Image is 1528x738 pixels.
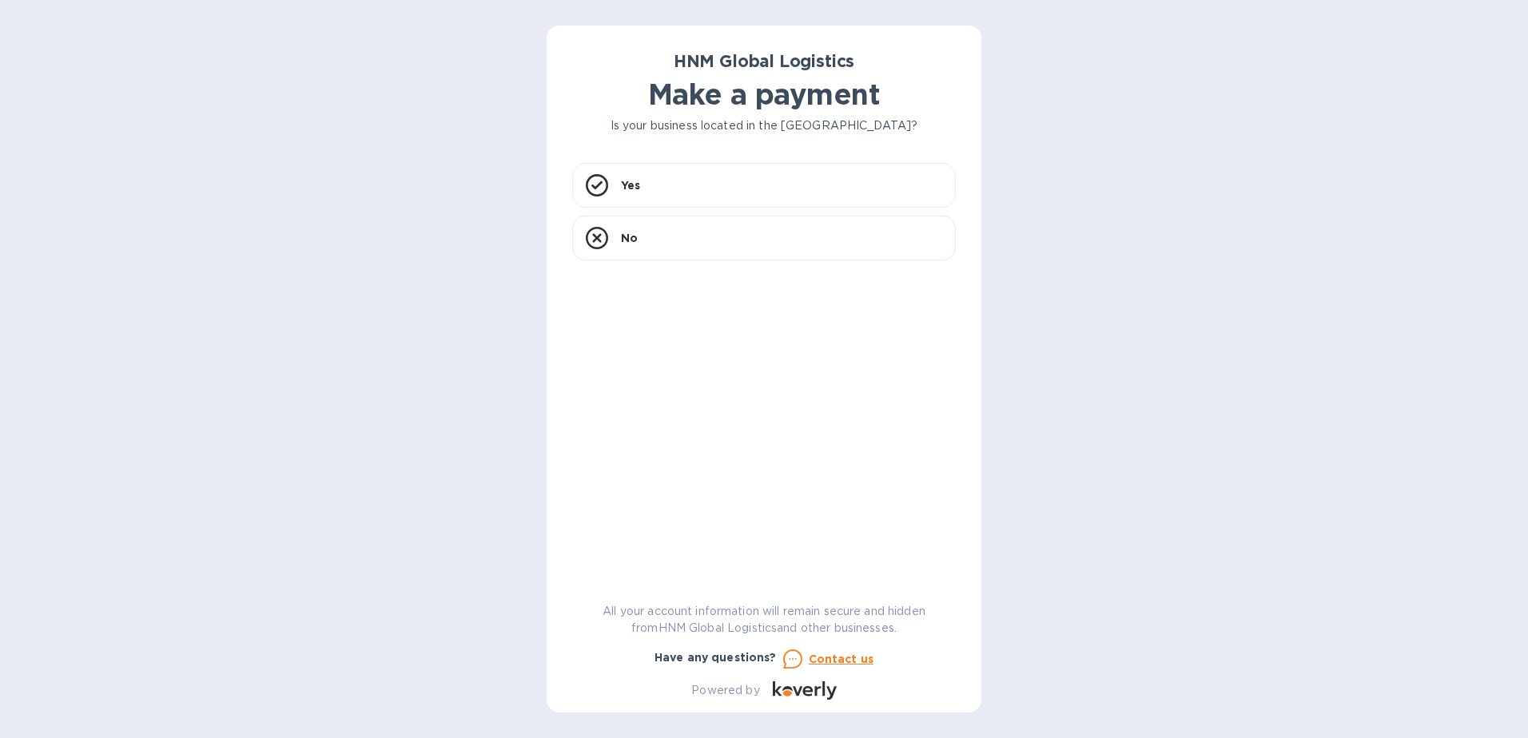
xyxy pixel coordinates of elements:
[572,77,956,111] h1: Make a payment
[572,117,956,134] p: Is your business located in the [GEOGRAPHIC_DATA]?
[674,51,855,71] b: HNM Global Logistics
[691,682,759,699] p: Powered by
[621,177,640,193] p: Yes
[621,230,638,246] p: No
[809,653,874,665] u: Contact us
[655,651,777,664] b: Have any questions?
[572,603,956,637] p: All your account information will remain secure and hidden from HNM Global Logistics and other bu...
